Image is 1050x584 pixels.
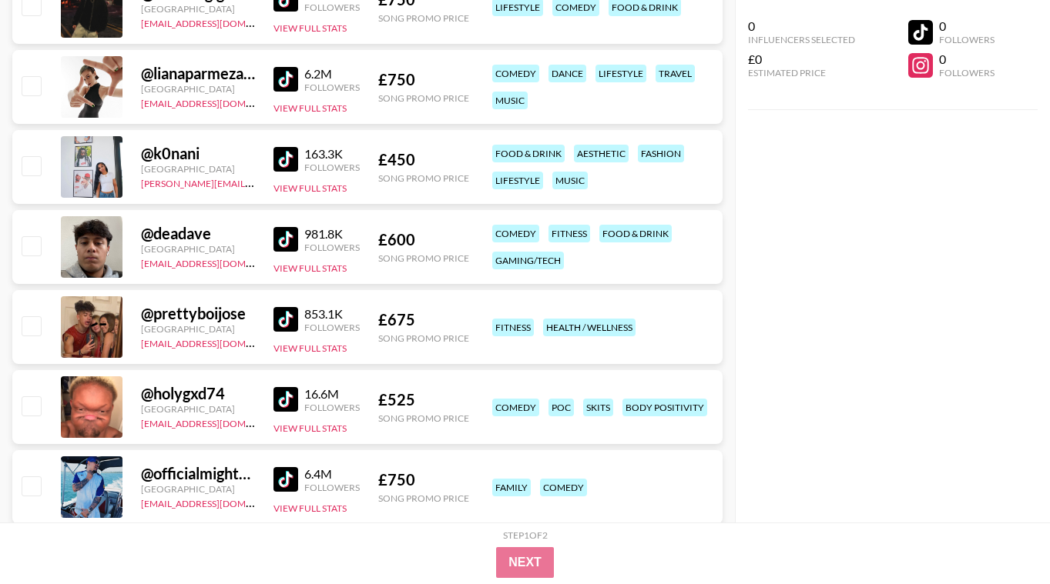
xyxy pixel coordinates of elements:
div: Followers [304,2,360,13]
div: fashion [638,145,684,162]
a: [EMAIL_ADDRESS][DOMAIN_NAME] [141,415,296,429]
div: [GEOGRAPHIC_DATA] [141,163,255,175]
div: comedy [492,399,539,416]
div: comedy [492,225,539,242]
button: View Full Stats [273,262,347,274]
div: Followers [304,322,360,333]
div: fitness [492,319,534,336]
div: body positivity [622,399,707,416]
div: @ k0nani [141,144,255,163]
div: gaming/tech [492,252,564,269]
div: Followers [939,34,995,45]
div: @ prettyboijose [141,304,255,323]
img: TikTok [273,467,298,492]
div: Song Promo Price [378,492,469,504]
div: 16.6M [304,386,360,402]
button: View Full Stats [273,422,347,434]
div: lifestyle [595,65,646,82]
div: [GEOGRAPHIC_DATA] [141,403,255,415]
div: Song Promo Price [378,412,469,424]
div: music [492,92,528,109]
div: Song Promo Price [378,172,469,184]
div: Estimated Price [748,67,855,78]
button: Next [496,547,554,578]
div: 853.1K [304,306,360,322]
div: £ 750 [378,470,469,489]
div: family [492,479,531,496]
div: £ 600 [378,230,469,249]
button: View Full Stats [273,22,347,34]
div: £ 525 [378,390,469,409]
div: Followers [304,242,360,253]
div: 6.2M [304,66,360,82]
div: £ 450 [378,150,469,169]
div: Song Promo Price [378,92,469,104]
div: dance [548,65,586,82]
button: View Full Stats [273,182,347,194]
div: Song Promo Price [378,332,469,344]
div: @ deadave [141,224,255,243]
div: 0 [748,18,855,34]
div: poc [548,399,574,416]
img: TikTok [273,67,298,92]
div: 163.3K [304,146,360,162]
div: Song Promo Price [378,252,469,264]
div: Song Promo Price [378,12,469,24]
div: [GEOGRAPHIC_DATA] [141,243,255,255]
a: [PERSON_NAME][EMAIL_ADDRESS][DOMAIN_NAME] [141,175,369,189]
div: @ lianaparmezana [141,64,255,83]
div: lifestyle [492,172,543,189]
img: TikTok [273,147,298,172]
div: [GEOGRAPHIC_DATA] [141,323,255,335]
div: @ officialmightyduck [141,464,255,483]
div: Followers [304,162,360,173]
div: comedy [540,479,587,496]
div: [GEOGRAPHIC_DATA] [141,83,255,95]
div: 0 [939,18,995,34]
div: Influencers Selected [748,34,855,45]
div: £ 750 [378,70,469,89]
a: [EMAIL_ADDRESS][DOMAIN_NAME] [141,495,296,509]
button: View Full Stats [273,342,347,354]
button: View Full Stats [273,102,347,114]
a: [EMAIL_ADDRESS][DOMAIN_NAME] [141,335,296,349]
div: food & drink [599,225,672,242]
div: [GEOGRAPHIC_DATA] [141,3,255,15]
div: food & drink [492,145,565,162]
a: [EMAIL_ADDRESS][DOMAIN_NAME] [141,255,296,269]
img: TikTok [273,387,298,412]
div: Followers [939,67,995,78]
div: @ holygxd74 [141,384,255,403]
img: TikTok [273,227,298,252]
div: £0 [748,52,855,67]
div: [GEOGRAPHIC_DATA] [141,483,255,495]
div: 981.8K [304,226,360,242]
img: TikTok [273,307,298,332]
div: fitness [548,225,590,242]
a: [EMAIL_ADDRESS][DOMAIN_NAME] [141,15,296,29]
div: aesthetic [574,145,629,162]
div: Step 1 of 2 [503,529,548,541]
div: health / wellness [543,319,636,336]
div: skits [583,399,613,416]
a: [EMAIL_ADDRESS][DOMAIN_NAME] [141,95,296,109]
div: 6.4M [304,466,360,482]
div: comedy [492,65,539,82]
div: Followers [304,82,360,93]
div: music [552,172,588,189]
div: travel [656,65,695,82]
button: View Full Stats [273,502,347,514]
div: Followers [304,482,360,493]
div: Followers [304,402,360,413]
div: £ 675 [378,310,469,329]
div: 0 [939,52,995,67]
